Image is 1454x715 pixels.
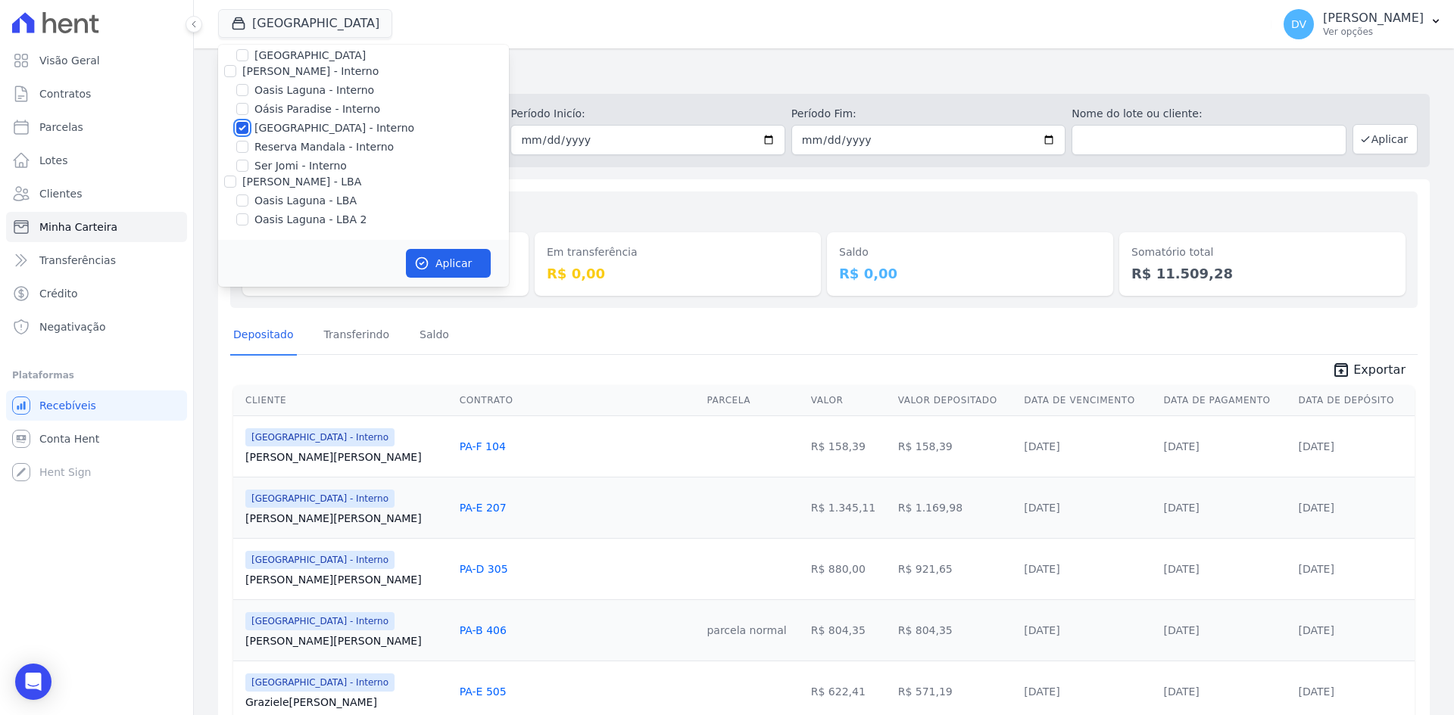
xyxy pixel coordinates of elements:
[1024,502,1059,514] a: [DATE]
[839,244,1101,260] dt: Saldo
[1163,624,1199,636] a: [DATE]
[805,385,892,416] th: Valor
[1024,685,1059,698] a: [DATE]
[839,263,1101,284] dd: R$ 0,00
[460,624,507,636] a: PA-B 406
[805,477,892,538] td: R$ 1.345,11
[1353,124,1418,154] button: Aplicar
[805,538,892,599] td: R$ 880,00
[321,316,393,356] a: Transferindo
[254,139,394,155] label: Reserva Mandala - Interno
[6,112,187,142] a: Parcelas
[1323,26,1424,38] p: Ver opções
[6,245,187,275] a: Transferências
[1163,563,1199,575] a: [DATE]
[39,219,117,235] span: Minha Carteira
[245,572,448,587] a: [PERSON_NAME][PERSON_NAME]
[242,176,361,188] label: [PERSON_NAME] - LBA
[254,212,367,228] label: Oasis Laguna - LBA 2
[1024,563,1059,575] a: [DATE]
[254,120,414,136] label: [GEOGRAPHIC_DATA] - Interno
[254,193,357,209] label: Oasis Laguna - LBA
[245,490,395,508] span: [GEOGRAPHIC_DATA] - Interno
[254,158,347,174] label: Ser Jomi - Interno
[1131,244,1393,260] dt: Somatório total
[15,664,51,700] div: Open Intercom Messenger
[1293,385,1415,416] th: Data de Depósito
[1323,11,1424,26] p: [PERSON_NAME]
[39,120,83,135] span: Parcelas
[254,48,366,64] label: [GEOGRAPHIC_DATA]
[39,286,78,301] span: Crédito
[233,385,454,416] th: Cliente
[245,428,395,446] span: [GEOGRAPHIC_DATA] - Interno
[1157,385,1292,416] th: Data de Pagamento
[1163,685,1199,698] a: [DATE]
[1353,361,1406,379] span: Exportar
[805,415,892,477] td: R$ 158,39
[39,431,99,446] span: Conta Hent
[6,424,187,454] a: Conta Hent
[406,249,491,278] button: Aplicar
[230,316,297,356] a: Depositado
[547,244,809,260] dt: Em transferência
[39,53,100,68] span: Visão Geral
[39,186,82,201] span: Clientes
[6,390,187,421] a: Recebíveis
[254,101,380,117] label: Oásis Paradise - Interno
[6,145,187,176] a: Lotes
[547,263,809,284] dd: R$ 0,00
[6,278,187,309] a: Crédito
[6,312,187,342] a: Negativação
[245,612,395,630] span: [GEOGRAPHIC_DATA] - Interno
[218,9,392,38] button: [GEOGRAPHIC_DATA]
[39,253,116,268] span: Transferências
[245,673,395,692] span: [GEOGRAPHIC_DATA] - Interno
[460,502,507,514] a: PA-E 207
[6,45,187,76] a: Visão Geral
[6,212,187,242] a: Minha Carteira
[218,61,1430,88] h2: Minha Carteira
[805,599,892,661] td: R$ 804,35
[892,538,1019,599] td: R$ 921,65
[1320,361,1418,382] a: unarchive Exportar
[1299,440,1334,452] a: [DATE]
[707,624,786,636] a: parcela normal
[245,511,448,526] a: [PERSON_NAME][PERSON_NAME]
[1163,502,1199,514] a: [DATE]
[1018,385,1157,416] th: Data de Vencimento
[12,366,181,384] div: Plataformas
[245,551,395,569] span: [GEOGRAPHIC_DATA] - Interno
[1072,106,1346,122] label: Nome do lote ou cliente:
[460,563,508,575] a: PA-D 305
[6,179,187,209] a: Clientes
[1299,685,1334,698] a: [DATE]
[892,415,1019,477] td: R$ 158,39
[460,685,507,698] a: PA-E 505
[1332,361,1350,379] i: unarchive
[254,82,374,98] label: Oasis Laguna - Interno
[6,79,187,109] a: Contratos
[39,319,106,334] span: Negativação
[1024,440,1059,452] a: [DATE]
[1299,624,1334,636] a: [DATE]
[791,106,1066,122] label: Período Fim:
[892,385,1019,416] th: Valor Depositado
[242,65,379,77] label: [PERSON_NAME] - Interno
[39,153,68,168] span: Lotes
[892,477,1019,538] td: R$ 1.169,98
[245,633,448,648] a: [PERSON_NAME][PERSON_NAME]
[245,449,448,465] a: [PERSON_NAME][PERSON_NAME]
[1271,3,1454,45] button: DV [PERSON_NAME] Ver opções
[1131,263,1393,284] dd: R$ 11.509,28
[454,385,701,416] th: Contrato
[1024,624,1059,636] a: [DATE]
[1163,440,1199,452] a: [DATE]
[510,106,785,122] label: Período Inicío:
[417,316,452,356] a: Saldo
[1299,563,1334,575] a: [DATE]
[1299,502,1334,514] a: [DATE]
[1291,19,1306,30] span: DV
[39,398,96,413] span: Recebíveis
[460,440,506,452] a: PA-F 104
